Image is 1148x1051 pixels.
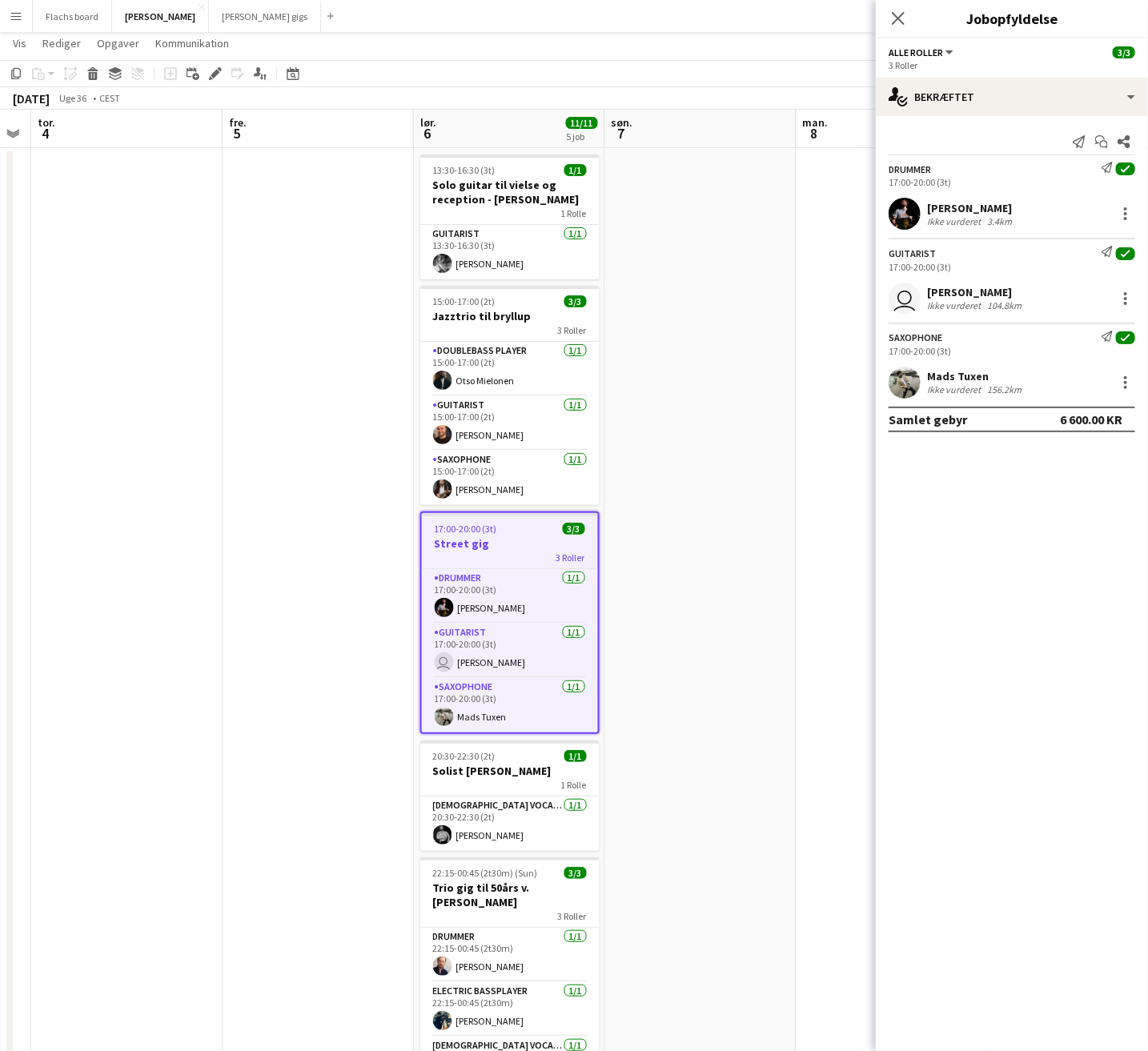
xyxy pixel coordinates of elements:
[984,215,1015,227] div: 3.4km
[420,511,600,734] app-job-card: 17:00-20:00 (3t)3/3Street gig3 RollerDrummer1/117:00-20:00 (3t)[PERSON_NAME]Guitarist1/117:00-20:...
[149,33,235,54] a: Kommunikation
[112,1,209,32] button: [PERSON_NAME]
[155,36,229,50] span: Kommunikation
[13,90,50,106] div: [DATE]
[803,115,829,130] span: man.
[42,36,81,50] span: Rediger
[420,740,600,851] app-job-card: 20:30-22:30 (2t)1/1Solist [PERSON_NAME]1 Rolle[DEMOGRAPHIC_DATA] Vocal + Guitar1/120:30-22:30 (2t...
[6,33,33,54] a: Vis
[889,261,1135,273] div: 17:00-20:00 (3t)
[927,299,984,311] div: Ikke vurderet
[420,764,600,778] h3: Solist [PERSON_NAME]
[566,117,598,129] span: 11/11
[38,115,55,130] span: tor.
[420,451,600,505] app-card-role: Saxophone1/115:00-17:00 (2t)[PERSON_NAME]
[927,383,984,395] div: Ikke vurderet
[420,796,600,851] app-card-role: [DEMOGRAPHIC_DATA] Vocal + Guitar1/120:30-22:30 (2t)[PERSON_NAME]
[13,36,26,50] span: Vis
[927,369,1025,383] div: Mads Tuxen
[53,92,93,104] span: Uge 36
[420,342,600,396] app-card-role: Doublebass Player1/115:00-17:00 (2t)Otso Mielonen
[889,411,967,427] div: Samlet gebyr
[420,115,436,130] span: lør.
[889,176,1135,188] div: 17:00-20:00 (3t)
[420,881,600,909] h3: Trio gig til 50års v. [PERSON_NAME]
[418,124,436,142] span: 6
[422,569,598,624] app-card-role: Drummer1/117:00-20:00 (3t)[PERSON_NAME]
[99,92,120,104] div: CEST
[561,207,587,219] span: 1 Rolle
[97,36,139,50] span: Opgaver
[889,331,942,343] div: Saxophone
[420,225,600,279] app-card-role: Guitarist1/113:30-16:30 (3t)[PERSON_NAME]
[433,295,496,307] span: 15:00-17:00 (2t)
[90,33,146,54] a: Opgaver
[420,154,600,279] app-job-card: 13:30-16:30 (3t)1/1Solo guitar til vielse og reception - [PERSON_NAME]1 RolleGuitarist1/113:30-16...
[420,928,600,982] app-card-role: Drummer1/122:15-00:45 (2t30m)[PERSON_NAME]
[1060,411,1122,427] div: 6 600.00 KR
[927,201,1015,215] div: [PERSON_NAME]
[35,124,55,142] span: 4
[564,750,587,762] span: 1/1
[609,124,633,142] span: 7
[561,779,587,791] span: 1 Rolle
[422,624,598,678] app-card-role: Guitarist1/117:00-20:00 (3t) [PERSON_NAME]
[420,396,600,451] app-card-role: Guitarist1/115:00-17:00 (2t)[PERSON_NAME]
[563,523,585,535] span: 3/3
[889,46,943,58] span: Alle roller
[612,115,633,130] span: søn.
[889,345,1135,357] div: 17:00-20:00 (3t)
[420,286,600,505] app-job-card: 15:00-17:00 (2t)3/3Jazztrio til bryllup3 RollerDoublebass Player1/115:00-17:00 (2t)Otso MielonenG...
[889,46,956,58] button: Alle roller
[927,215,984,227] div: Ikke vurderet
[209,1,321,32] button: [PERSON_NAME] gigs
[422,536,598,551] h3: Street gig
[558,324,587,336] span: 3 Roller
[564,164,587,176] span: 1/1
[889,59,1135,71] div: 3 Roller
[433,164,496,176] span: 13:30-16:30 (3t)
[420,982,600,1037] app-card-role: Electric Bassplayer1/122:15-00:45 (2t30m)[PERSON_NAME]
[435,523,497,535] span: 17:00-20:00 (3t)
[984,383,1025,395] div: 156.2km
[433,867,538,879] span: 22:15-00:45 (2t30m) (Sun)
[889,163,931,175] div: Drummer
[36,33,87,54] a: Rediger
[567,130,597,142] div: 5 job
[229,115,247,130] span: fre.
[889,247,936,259] div: Guitarist
[1113,46,1135,58] span: 3/3
[801,124,829,142] span: 8
[556,552,585,564] span: 3 Roller
[33,1,112,32] button: Flachs board
[227,124,247,142] span: 5
[420,309,600,323] h3: Jazztrio til bryllup
[422,678,598,732] app-card-role: Saxophone1/117:00-20:00 (3t)Mads Tuxen
[876,78,1148,116] div: Bekræftet
[564,295,587,307] span: 3/3
[564,867,587,879] span: 3/3
[984,299,1025,311] div: 104.8km
[420,178,600,207] h3: Solo guitar til vielse og reception - [PERSON_NAME]
[433,750,496,762] span: 20:30-22:30 (2t)
[927,285,1025,299] div: [PERSON_NAME]
[558,910,587,922] span: 3 Roller
[876,8,1148,29] h3: Jobopfyldelse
